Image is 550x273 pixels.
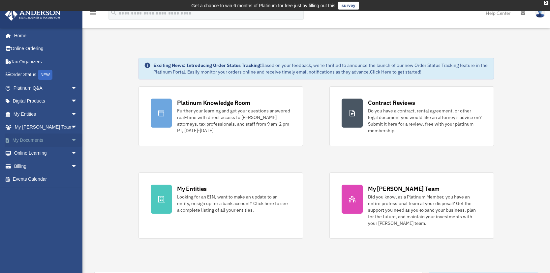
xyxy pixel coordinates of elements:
[177,99,250,107] div: Platinum Knowledge Room
[5,160,87,173] a: Billingarrow_drop_down
[368,185,440,193] div: My [PERSON_NAME] Team
[71,81,84,95] span: arrow_drop_down
[138,86,303,146] a: Platinum Knowledge Room Further your learning and get your questions answered real-time with dire...
[370,69,421,75] a: Click Here to get started!
[338,2,359,10] a: survey
[329,86,494,146] a: Contract Reviews Do you have a contract, rental agreement, or other legal document you would like...
[38,70,52,80] div: NEW
[89,12,97,17] a: menu
[5,121,87,134] a: My [PERSON_NAME] Teamarrow_drop_down
[71,107,84,121] span: arrow_drop_down
[544,1,548,5] div: close
[368,194,482,227] div: Did you know, as a Platinum Member, you have an entire professional team at your disposal? Get th...
[368,107,482,134] div: Do you have a contract, rental agreement, or other legal document you would like an attorney's ad...
[177,107,291,134] div: Further your learning and get your questions answered real-time with direct access to [PERSON_NAM...
[329,172,494,239] a: My [PERSON_NAME] Team Did you know, as a Platinum Member, you have an entire professional team at...
[71,147,84,160] span: arrow_drop_down
[138,172,303,239] a: My Entities Looking for an EIN, want to make an update to an entity, or sign up for a bank accoun...
[5,68,87,82] a: Order StatusNEW
[177,194,291,213] div: Looking for an EIN, want to make an update to an entity, or sign up for a bank account? Click her...
[71,160,84,173] span: arrow_drop_down
[5,134,87,147] a: My Documentsarrow_drop_down
[535,8,545,18] img: User Pic
[153,62,261,68] strong: Exciting News: Introducing Order Status Tracking!
[71,95,84,108] span: arrow_drop_down
[71,134,84,147] span: arrow_drop_down
[5,42,87,55] a: Online Ordering
[89,9,97,17] i: menu
[177,185,207,193] div: My Entities
[5,107,87,121] a: My Entitiesarrow_drop_down
[191,2,335,10] div: Get a chance to win 6 months of Platinum for free just by filling out this
[5,147,87,160] a: Online Learningarrow_drop_down
[5,173,87,186] a: Events Calendar
[110,9,117,16] i: search
[5,29,84,42] a: Home
[71,121,84,134] span: arrow_drop_down
[5,55,87,68] a: Tax Organizers
[153,62,488,75] div: Based on your feedback, we're thrilled to announce the launch of our new Order Status Tracking fe...
[5,81,87,95] a: Platinum Q&Aarrow_drop_down
[5,95,87,108] a: Digital Productsarrow_drop_down
[368,99,415,107] div: Contract Reviews
[3,8,63,21] img: Anderson Advisors Platinum Portal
